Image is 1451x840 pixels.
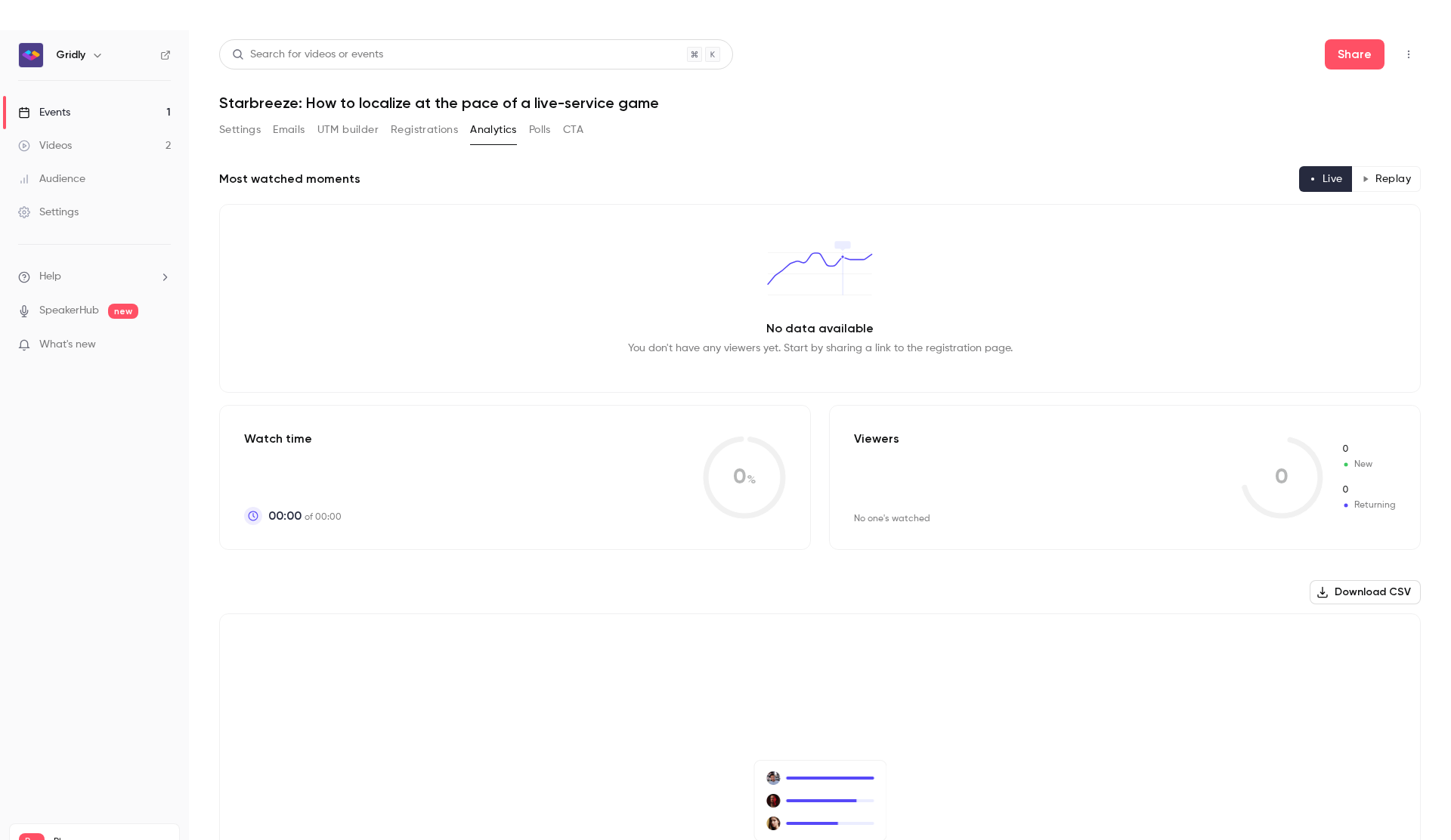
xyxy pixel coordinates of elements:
div: Settings [18,205,79,220]
img: tab_keywords_by_traffic_grey.svg [150,88,162,100]
div: Search for videos or events [232,47,383,63]
button: Polls [529,118,551,142]
h2: Most watched moments [219,170,360,188]
div: Videos [18,138,72,153]
h6: Gridly [56,48,85,63]
h1: Starbreeze: How to localize at the pace of a live-service game [219,94,1421,112]
div: Domain: [DOMAIN_NAME] [39,39,166,51]
span: Returning [1341,499,1396,512]
img: website_grey.svg [24,39,36,51]
button: Settings [219,118,261,142]
p: of 00:00 [268,507,342,525]
button: Live [1299,166,1353,192]
span: 00:00 [268,507,302,525]
div: v 4.0.25 [42,24,74,36]
img: Gridly [19,43,43,67]
button: CTA [563,118,583,142]
a: SpeakerHub [39,303,99,319]
p: You don't have any viewers yet. Start by sharing a link to the registration page. [628,341,1013,356]
div: Domain Overview [57,89,135,99]
span: New [1341,458,1396,471]
img: tab_domain_overview_orange.svg [41,88,53,100]
span: Returning [1341,483,1396,497]
button: Analytics [470,118,517,142]
p: Viewers [854,430,899,448]
button: Replay [1352,166,1421,192]
img: logo_orange.svg [24,24,36,36]
span: What's new [39,337,96,353]
li: help-dropdown-opener [18,269,171,285]
span: New [1341,443,1396,456]
button: UTM builder [317,118,379,142]
span: new [108,304,138,319]
button: Emails [273,118,305,142]
div: Audience [18,171,85,187]
div: No one's watched [854,513,930,525]
p: No data available [766,320,874,338]
button: Share [1325,39,1384,69]
span: Help [39,269,61,285]
div: Events [18,105,70,120]
p: Watch time [244,430,342,448]
div: Keywords by Traffic [167,89,255,99]
button: Registrations [391,118,458,142]
button: Download CSV [1310,580,1421,604]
